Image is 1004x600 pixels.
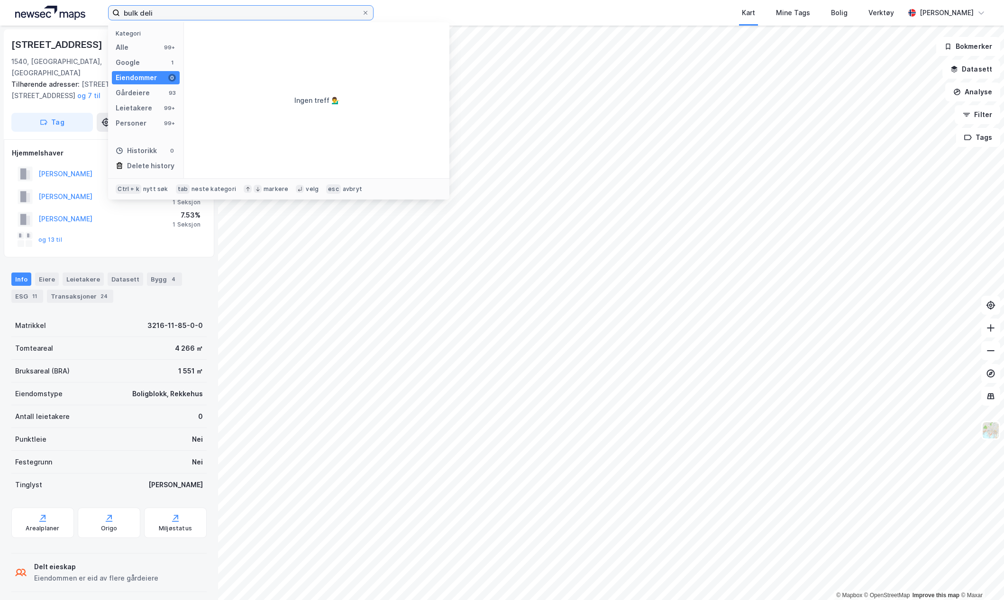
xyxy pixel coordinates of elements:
button: Filter [955,105,1000,124]
div: Nei [192,434,203,445]
button: Tags [956,128,1000,147]
div: nytt søk [143,185,168,193]
iframe: Chat Widget [957,555,1004,600]
div: [STREET_ADDRESS] [11,37,104,52]
div: Personer [116,118,146,129]
div: Eiendomstype [15,388,63,400]
div: avbryt [343,185,362,193]
div: Transaksjoner [47,290,113,303]
div: Ctrl + k [116,184,141,194]
div: Hjemmelshaver [12,147,206,159]
div: Mine Tags [776,7,810,18]
div: [PERSON_NAME] [920,7,974,18]
div: Origo [101,525,118,532]
button: Bokmerker [936,37,1000,56]
div: 24 [99,291,110,301]
div: 0 [198,411,203,422]
div: 0 [168,147,176,155]
div: Punktleie [15,434,46,445]
div: tab [176,184,190,194]
div: [PERSON_NAME] [148,479,203,491]
div: 1 [168,59,176,66]
button: Datasett [942,60,1000,79]
div: velg [306,185,319,193]
div: [STREET_ADDRESS], [STREET_ADDRESS] [11,79,199,101]
div: Ingen treff 💁‍♂️ [294,95,339,106]
div: 4 [169,274,178,284]
div: 7.53% [173,209,201,221]
div: Gårdeiere [116,87,150,99]
div: Eiendommer [116,72,157,83]
div: 1 Seksjon [173,221,201,228]
div: Eiendommen er eid av flere gårdeiere [34,573,158,584]
img: Z [982,421,1000,439]
div: Matrikkel [15,320,46,331]
div: Festegrunn [15,456,52,468]
div: Nei [192,456,203,468]
div: 93 [168,89,176,97]
div: Boligblokk, Rekkehus [132,388,203,400]
div: Leietakere [63,273,104,286]
div: Miljøstatus [159,525,192,532]
div: 99+ [163,44,176,51]
div: Bolig [831,7,848,18]
div: 99+ [163,119,176,127]
img: logo.a4113a55bc3d86da70a041830d287a7e.svg [15,6,85,20]
input: Søk på adresse, matrikkel, gårdeiere, leietakere eller personer [120,6,362,20]
div: Alle [116,42,128,53]
div: 99+ [163,104,176,112]
div: Kategori [116,30,180,37]
a: Mapbox [836,592,862,599]
div: Delt eieskap [34,561,158,573]
div: Verktøy [868,7,894,18]
div: 4 266 ㎡ [175,343,203,354]
button: Analyse [945,82,1000,101]
div: Tinglyst [15,479,42,491]
div: Google [116,57,140,68]
span: Tilhørende adresser: [11,80,82,88]
div: Datasett [108,273,143,286]
div: Leietakere [116,102,152,114]
div: Tomteareal [15,343,53,354]
div: Bruksareal (BRA) [15,365,70,377]
div: 1 Seksjon [173,199,201,206]
div: markere [264,185,288,193]
div: Historikk [116,145,157,156]
div: 11 [30,291,39,301]
div: Eiere [35,273,59,286]
div: 3216-11-85-0-0 [147,320,203,331]
div: 1540, [GEOGRAPHIC_DATA], [GEOGRAPHIC_DATA] [11,56,164,79]
div: Kontrollprogram for chat [957,555,1004,600]
div: Delete history [127,160,174,172]
a: Improve this map [913,592,959,599]
button: Tag [11,113,93,132]
div: Info [11,273,31,286]
div: 1 551 ㎡ [178,365,203,377]
div: neste kategori [192,185,236,193]
div: Kart [742,7,755,18]
div: 0 [168,74,176,82]
div: Bygg [147,273,182,286]
div: ESG [11,290,43,303]
div: Arealplaner [26,525,59,532]
a: OpenStreetMap [864,592,910,599]
div: Antall leietakere [15,411,70,422]
div: esc [326,184,341,194]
